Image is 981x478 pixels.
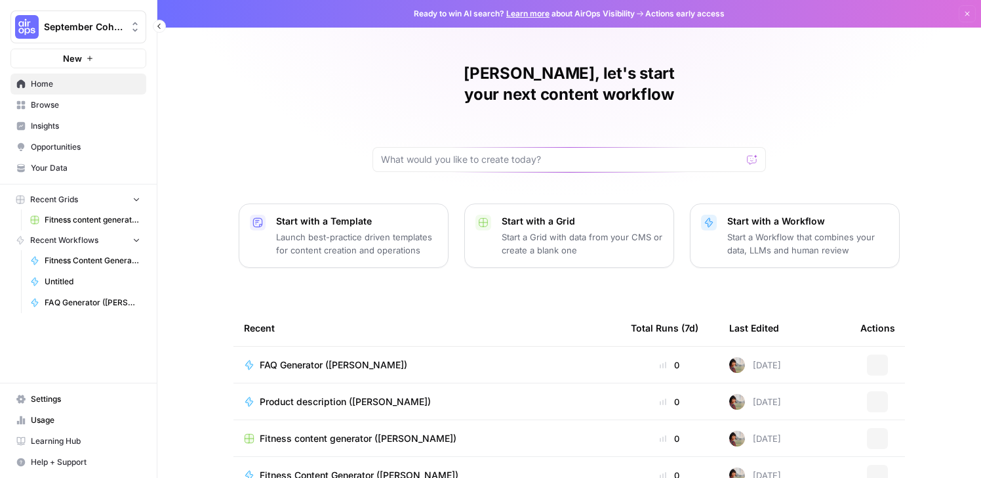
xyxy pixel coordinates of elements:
[31,435,140,447] span: Learning Hub
[372,63,766,105] h1: [PERSON_NAME], let's start your next content workflow
[276,215,437,228] p: Start with a Template
[729,357,745,373] img: vhcss6fui7gopbnba71r9qo3omld
[729,357,781,373] div: [DATE]
[10,158,146,179] a: Your Data
[31,99,140,111] span: Browse
[10,95,146,116] a: Browse
[31,456,140,468] span: Help + Support
[10,137,146,158] a: Opportunities
[10,431,146,452] a: Learning Hub
[729,394,745,410] img: vhcss6fui7gopbnba71r9qo3omld
[631,310,698,346] div: Total Runs (7d)
[260,432,456,445] span: Fitness content generator ([PERSON_NAME])
[260,395,431,408] span: Product description ([PERSON_NAME])
[31,414,140,426] span: Usage
[45,276,140,288] span: Untitled
[31,393,140,405] span: Settings
[244,432,610,445] a: Fitness content generator ([PERSON_NAME])
[24,250,146,271] a: Fitness Content Generator ([PERSON_NAME])
[690,204,900,268] button: Start with a WorkflowStart a Workflow that combines your data, LLMs and human review
[464,204,674,268] button: Start with a GridStart a Grid with data from your CMS or create a blank one
[506,9,550,18] a: Learn more
[31,162,140,174] span: Your Data
[502,215,663,228] p: Start with a Grid
[24,271,146,292] a: Untitled
[45,297,140,309] span: FAQ Generator ([PERSON_NAME])
[729,431,781,446] div: [DATE]
[10,116,146,137] a: Insights
[10,49,146,68] button: New
[260,358,407,372] span: FAQ Generator ([PERSON_NAME])
[631,395,708,408] div: 0
[244,310,610,346] div: Recent
[45,214,140,226] span: Fitness content generator ([PERSON_NAME])
[414,8,635,20] span: Ready to win AI search? about AirOps Visibility
[727,215,889,228] p: Start with a Workflow
[45,255,140,267] span: Fitness Content Generator ([PERSON_NAME])
[24,292,146,313] a: FAQ Generator ([PERSON_NAME])
[10,74,146,95] a: Home
[276,230,437,257] p: Launch best-practice driven templates for content creation and operations
[244,395,610,408] a: Product description ([PERSON_NAME])
[729,394,781,410] div: [DATE]
[63,52,82,65] span: New
[10,11,146,43] button: Workspace: September Cohort
[729,431,745,446] img: vhcss6fui7gopbnba71r9qo3omld
[502,230,663,257] p: Start a Grid with data from your CMS or create a blank one
[10,389,146,410] a: Settings
[239,204,449,268] button: Start with a TemplateLaunch best-practice driven templates for content creation and operations
[44,20,123,33] span: September Cohort
[10,452,146,473] button: Help + Support
[30,194,78,206] span: Recent Grids
[729,310,779,346] div: Last Edited
[10,230,146,250] button: Recent Workflows
[31,141,140,153] span: Opportunities
[10,190,146,209] button: Recent Grids
[30,234,98,246] span: Recent Workflows
[31,120,140,132] span: Insights
[31,78,140,90] span: Home
[10,410,146,431] a: Usage
[381,153,742,166] input: What would you like to create today?
[727,230,889,257] p: Start a Workflow that combines your data, LLMs and human review
[860,310,895,346] div: Actions
[24,209,146,230] a: Fitness content generator ([PERSON_NAME])
[15,15,39,39] img: September Cohort Logo
[645,8,725,20] span: Actions early access
[631,358,708,372] div: 0
[631,432,708,445] div: 0
[244,358,610,372] a: FAQ Generator ([PERSON_NAME])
